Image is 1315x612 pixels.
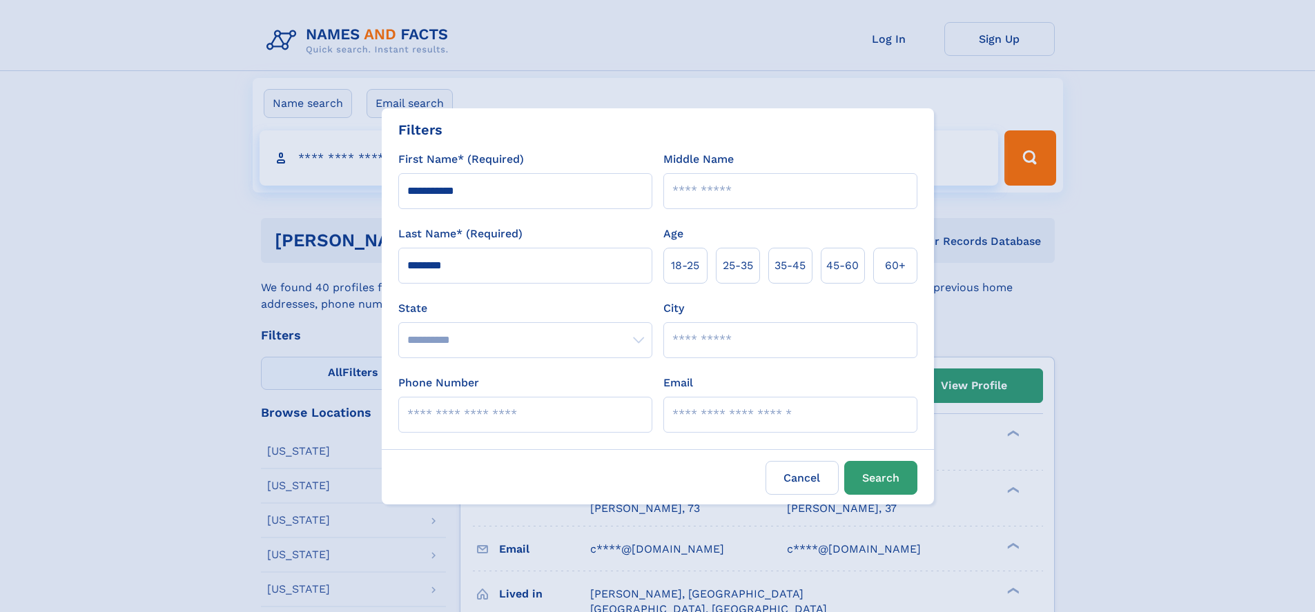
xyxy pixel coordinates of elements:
div: Filters [398,119,442,140]
label: City [663,300,684,317]
span: 25‑35 [723,257,753,274]
label: Email [663,375,693,391]
label: Last Name* (Required) [398,226,523,242]
label: Cancel [766,461,839,495]
span: 18‑25 [671,257,699,274]
span: 60+ [885,257,906,274]
label: Age [663,226,683,242]
label: Middle Name [663,151,734,168]
label: State [398,300,652,317]
button: Search [844,461,917,495]
span: 45‑60 [826,257,859,274]
label: First Name* (Required) [398,151,524,168]
label: Phone Number [398,375,479,391]
span: 35‑45 [775,257,806,274]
